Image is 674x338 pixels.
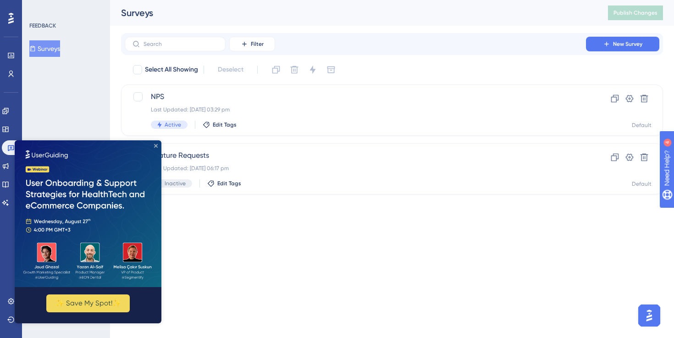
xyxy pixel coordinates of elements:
[203,121,237,128] button: Edit Tags
[608,6,663,20] button: Publish Changes
[632,180,652,188] div: Default
[29,40,60,57] button: Surveys
[64,5,66,12] div: 4
[217,180,241,187] span: Edit Tags
[632,122,652,129] div: Default
[151,150,560,161] span: Feature Requests
[139,4,143,7] div: Close Preview
[613,40,642,48] span: New Survey
[145,64,198,75] span: Select All Showing
[635,302,663,329] iframe: UserGuiding AI Assistant Launcher
[165,121,181,128] span: Active
[613,9,657,17] span: Publish Changes
[121,6,585,19] div: Surveys
[22,2,57,13] span: Need Help?
[586,37,659,51] button: New Survey
[151,91,560,102] span: NPS
[29,22,56,29] div: FEEDBACK
[218,64,243,75] span: Deselect
[229,37,275,51] button: Filter
[251,40,264,48] span: Filter
[151,106,560,113] div: Last Updated: [DATE] 03:29 pm
[165,180,186,187] span: Inactive
[207,180,241,187] button: Edit Tags
[151,165,560,172] div: Last Updated: [DATE] 06:17 pm
[32,154,115,172] button: ✨ Save My Spot!✨
[213,121,237,128] span: Edit Tags
[144,41,218,47] input: Search
[210,61,252,78] button: Deselect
